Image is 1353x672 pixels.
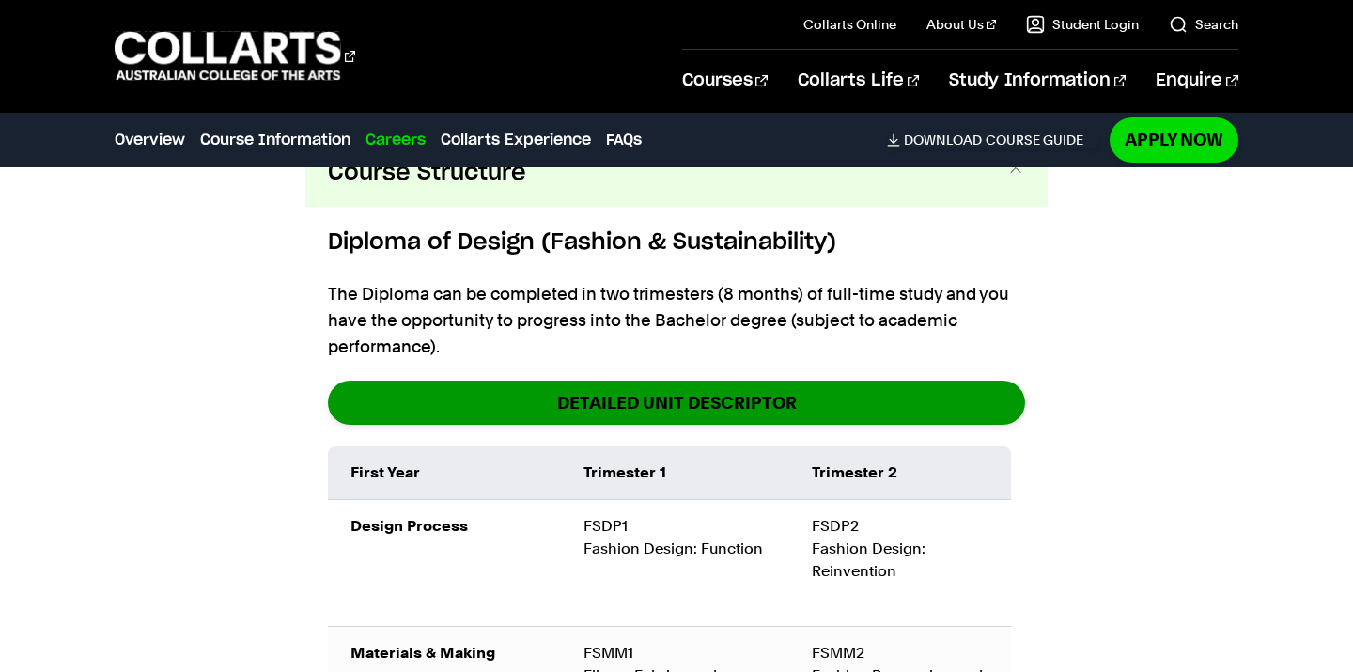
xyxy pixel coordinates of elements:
a: FAQs [606,129,642,151]
a: Enquire [1156,50,1237,112]
td: FSDP1 Fashion Design: Function [561,499,789,626]
td: Trimester 1 [561,446,789,500]
td: FSDP2 Fashion Design: Reinvention [789,499,1011,626]
a: Collarts Experience [441,129,591,151]
a: Apply Now [1110,117,1238,162]
a: DETAILED UNIT DESCRIPTOR [328,381,1025,425]
a: Courses [682,50,768,112]
a: Search [1169,15,1238,34]
a: Student Login [1026,15,1139,34]
a: DownloadCourse Guide [887,132,1098,148]
a: Collarts Online [803,15,896,34]
strong: Design Process [350,517,468,535]
span: Download [904,132,982,148]
div: Go to homepage [115,29,355,83]
button: Course Structure [305,139,1048,207]
a: Study Information [949,50,1126,112]
td: Trimester 2 [789,446,1011,500]
td: First Year [328,446,561,500]
a: Course Information [200,129,350,151]
strong: Materials & Making [350,644,495,662]
p: The Diploma can be completed in two trimesters (8 months) of full-time study and you have the opp... [328,281,1025,360]
span: Course Structure [328,158,526,188]
a: Overview [115,129,185,151]
h6: Diploma of Design (Fashion & Sustainability) [328,226,1025,259]
a: About Us [926,15,996,34]
a: Collarts Life [798,50,919,112]
a: Careers [365,129,426,151]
